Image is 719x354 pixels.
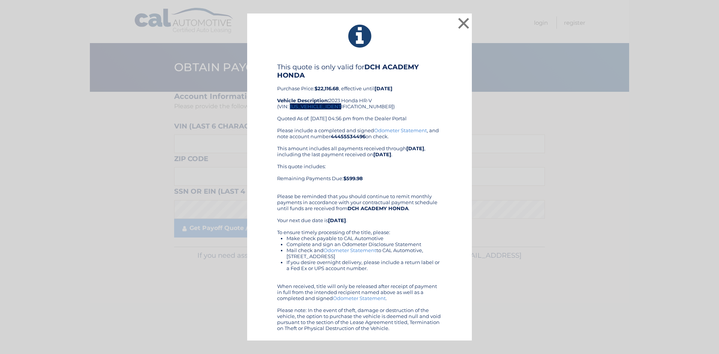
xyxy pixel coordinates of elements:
b: 44455534496 [331,133,365,139]
div: Please include a completed and signed , and note account number on check. This amount includes al... [277,127,442,331]
b: [DATE] [373,151,391,157]
button: × [456,16,471,31]
a: Odometer Statement [374,127,427,133]
b: DCH ACADEMY HONDA [277,63,419,79]
b: [DATE] [374,85,392,91]
b: DCH ACADEMY HONDA [348,205,409,211]
div: This quote includes: Remaining Payments Due: [277,163,442,187]
b: $599.98 [343,175,363,181]
b: [DATE] [406,145,424,151]
b: $22,116.68 [315,85,339,91]
li: If you desire overnight delivery, please include a return label or a Fed Ex or UPS account number. [286,259,442,271]
strong: Vehicle Description: [277,97,329,103]
a: Odometer Statement [333,295,386,301]
li: Make check payable to CAL Automotive [286,235,442,241]
a: Odometer Statement [324,247,376,253]
div: Purchase Price: , effective until 2023 Honda HR-V (VIN: [US_VEHICLE_IDENTIFICATION_NUMBER]) Quote... [277,63,442,127]
h4: This quote is only valid for [277,63,442,79]
li: Mail check and to CAL Automotive, [STREET_ADDRESS] [286,247,442,259]
b: [DATE] [328,217,346,223]
li: Complete and sign an Odometer Disclosure Statement [286,241,442,247]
